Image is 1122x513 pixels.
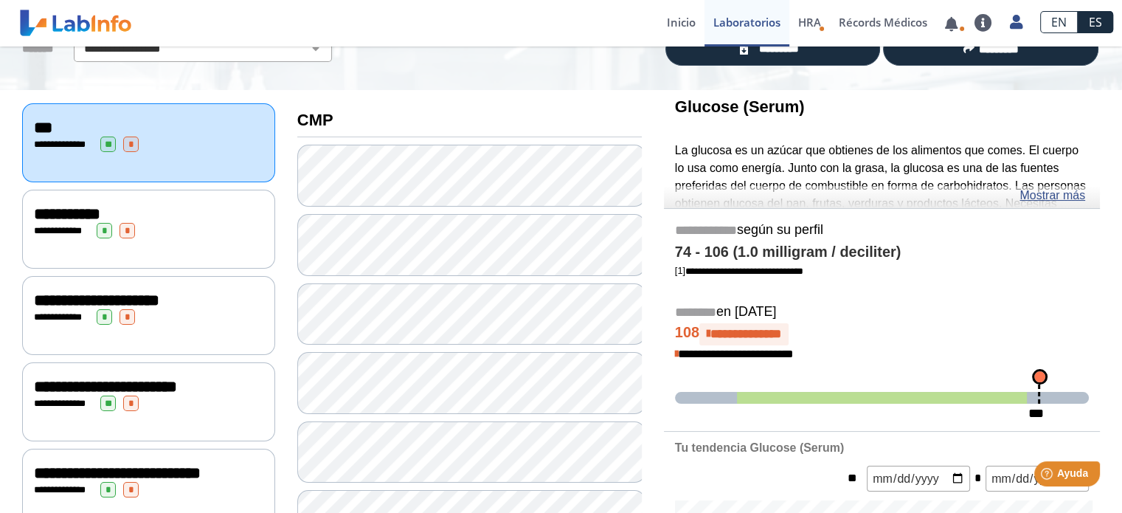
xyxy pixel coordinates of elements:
b: CMP [297,111,333,129]
h4: 74 - 106 (1.0 milligram / deciliter) [675,244,1089,261]
span: HRA [798,15,821,30]
input: mm/dd/yyyy [867,466,970,492]
input: mm/dd/yyyy [986,466,1089,492]
h4: 108 [675,323,1089,345]
b: Glucose (Serum) [675,97,805,116]
p: La glucosa es un azúcar que obtienes de los alimentos que comes. El cuerpo lo usa como energía. J... [675,142,1089,265]
a: [1] [675,265,803,276]
a: Mostrar más [1019,187,1085,204]
h5: según su perfil [675,222,1089,239]
b: Tu tendencia Glucose (Serum) [675,441,844,454]
iframe: Help widget launcher [991,455,1106,497]
a: EN [1040,11,1078,33]
h5: en [DATE] [675,304,1089,321]
a: ES [1078,11,1113,33]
